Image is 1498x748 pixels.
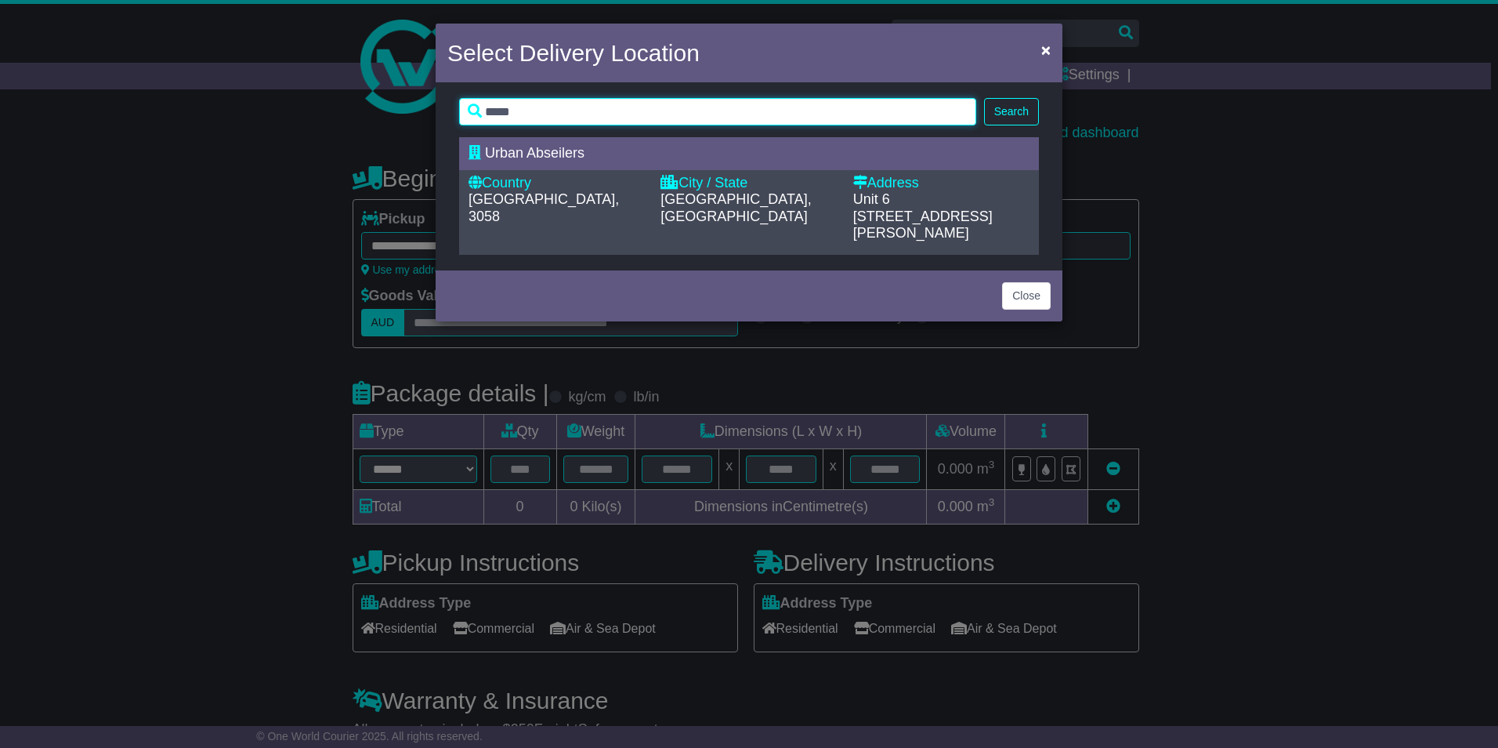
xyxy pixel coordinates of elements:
span: Unit 6 [853,191,890,207]
span: [STREET_ADDRESS][PERSON_NAME] [853,209,993,241]
span: Urban Abseilers [485,145,584,161]
button: Close [1002,282,1051,310]
button: Close [1033,34,1058,66]
div: City / State [660,175,837,192]
button: Search [984,98,1039,125]
div: Country [469,175,645,192]
span: × [1041,41,1051,59]
h4: Select Delivery Location [447,35,700,71]
div: Address [853,175,1029,192]
span: [GEOGRAPHIC_DATA], [GEOGRAPHIC_DATA] [660,191,811,224]
span: [GEOGRAPHIC_DATA], 3058 [469,191,619,224]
